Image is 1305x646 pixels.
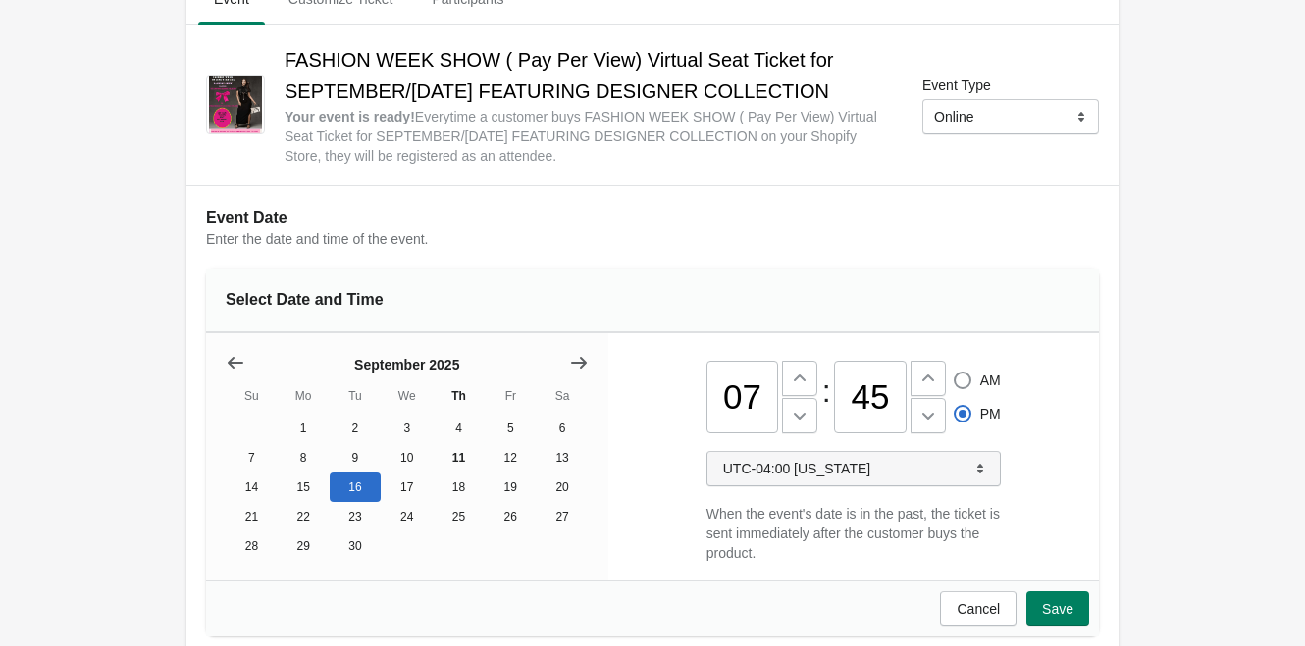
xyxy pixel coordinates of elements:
[922,75,991,95] label: Event Type
[278,502,330,531] button: Monday September 22 2025
[285,107,890,166] div: Everytime a customer buys FASHION WEEK SHOW ( Pay Per View) Virtual Seat Ticket for SEPTEMBER/[DA...
[561,345,597,380] button: Show next month, October 2025
[278,414,330,443] button: Monday September 1 2025
[226,502,278,531] button: Sunday September 21 2025
[330,472,382,502] button: Tuesday September 16 2025
[485,443,537,472] button: Friday September 12 2025
[485,472,537,502] button: Friday September 19 2025
[940,591,1017,626] button: Cancel
[278,378,330,414] th: Monday
[381,472,433,502] button: Wednesday September 17 2025
[433,378,485,414] th: Thursday
[226,378,278,414] th: Sunday
[330,414,382,443] button: Tuesday September 2 2025
[206,231,428,247] span: Enter the date and time of the event.
[381,443,433,472] button: Wednesday September 10 2025
[485,502,537,531] button: Friday September 26 2025
[433,472,485,502] button: Thursday September 18 2025
[485,414,537,443] button: Friday September 5 2025
[278,472,330,502] button: Monday September 15 2025
[980,371,1001,390] span: AM
[706,506,1000,561] span: When the event's date is in the past, the ticket is sent immediately after the customer buys the ...
[330,531,382,561] button: Tuesday September 30 2025
[1026,591,1089,626] button: Save
[381,502,433,531] button: Wednesday September 24 2025
[537,378,589,414] th: Saturday
[957,601,1000,617] span: Cancel
[330,443,382,472] button: Tuesday September 9 2025
[226,443,278,472] button: Sunday September 7 2025
[537,443,589,472] button: Saturday September 13 2025
[1042,601,1073,617] span: Save
[537,472,589,502] button: Saturday September 20 2025
[381,414,433,443] button: Wednesday September 3 2025
[226,472,278,502] button: Sunday September 14 2025
[285,44,890,107] h2: FASHION WEEK SHOW ( Pay Per View) Virtual Seat Ticket for SEPTEMBER/[DATE] FEATURING DESIGNER COL...
[330,378,382,414] th: Tuesday
[485,378,537,414] th: Friday
[537,414,589,443] button: Saturday September 6 2025
[433,414,485,443] button: Thursday September 4 2025
[209,76,262,133] img: vfashionshowad_c60d44d2-e2f8-4981-a1fe-d7a50bc131c8.jpg
[278,531,330,561] button: Monday September 29 2025
[218,345,253,380] button: Show previous month, August 2025
[285,109,415,124] strong: Your event is ready !
[433,443,485,472] button: Today Thursday September 11 2025
[537,502,589,531] button: Saturday September 27 2025
[706,451,1001,486] button: UTC-04:00 [US_STATE]
[381,378,433,414] th: Wednesday
[980,404,1001,423] span: PM
[723,461,870,476] span: UTC-04:00 [US_STATE]
[226,531,278,561] button: Sunday September 28 2025
[822,381,831,401] div: :
[330,502,382,531] button: Tuesday September 23 2025
[433,502,485,531] button: Thursday September 25 2025
[226,288,482,312] div: Select Date and Time
[206,206,1099,229] h2: Event Date
[278,443,330,472] button: Monday September 8 2025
